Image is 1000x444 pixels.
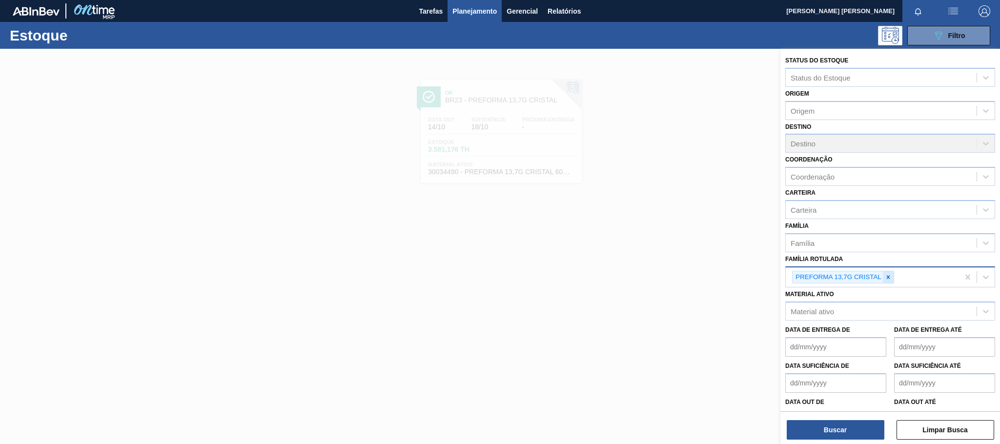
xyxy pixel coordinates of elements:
[507,5,538,17] span: Gerencial
[785,156,833,163] label: Coordenação
[785,337,886,357] input: dd/mm/yyyy
[785,256,843,262] label: Família Rotulada
[894,399,936,405] label: Data out até
[948,32,965,40] span: Filtro
[785,291,834,298] label: Material ativo
[793,271,883,283] div: PREFORMA 13,7G CRISTAL
[785,123,811,130] label: Destino
[894,363,961,369] label: Data suficiência até
[791,239,815,247] div: Família
[548,5,581,17] span: Relatórios
[785,189,816,196] label: Carteira
[785,326,850,333] label: Data de Entrega de
[791,307,834,316] div: Material ativo
[791,73,851,81] div: Status do Estoque
[947,5,959,17] img: userActions
[785,409,886,429] input: dd/mm/yyyy
[791,173,835,181] div: Coordenação
[452,5,497,17] span: Planejamento
[419,5,443,17] span: Tarefas
[791,106,815,115] div: Origem
[979,5,990,17] img: Logout
[907,26,990,45] button: Filtro
[10,30,157,41] h1: Estoque
[791,205,816,214] div: Carteira
[13,7,60,16] img: TNhmsLtSVTkK8tSr43FrP2fwEKptu5GPRR3wAAAABJRU5ErkJggg==
[785,57,848,64] label: Status do Estoque
[894,337,995,357] input: dd/mm/yyyy
[878,26,902,45] div: Pogramando: nenhum usuário selecionado
[785,222,809,229] label: Família
[785,363,849,369] label: Data suficiência de
[785,373,886,393] input: dd/mm/yyyy
[785,90,809,97] label: Origem
[894,373,995,393] input: dd/mm/yyyy
[894,326,962,333] label: Data de Entrega até
[785,399,824,405] label: Data out de
[894,409,995,429] input: dd/mm/yyyy
[902,4,934,18] button: Notificações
